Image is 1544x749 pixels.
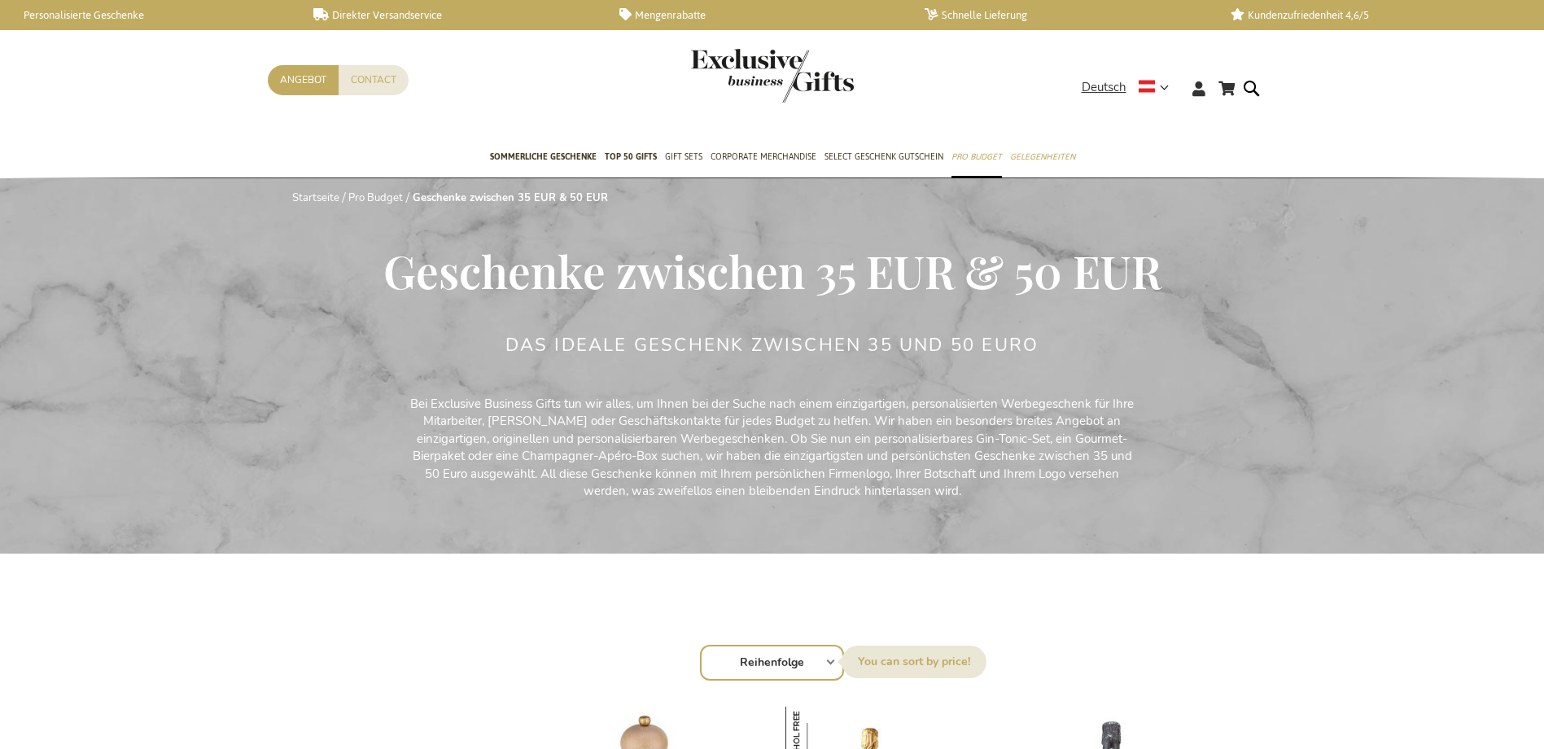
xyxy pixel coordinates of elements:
[292,191,339,205] a: Startseite
[348,191,403,205] a: Pro Budget
[1082,78,1126,97] span: Deutsch
[605,148,657,165] span: TOP 50 Gifts
[413,191,608,205] strong: Geschenke zwischen 35 EUR & 50 EUR
[665,148,702,165] span: Gift Sets
[383,240,1161,300] span: Geschenke zwischen 35 EUR & 50 EUR
[339,65,409,95] a: Contact
[1010,148,1075,165] span: Gelegenheiten
[619,8,899,22] a: Mengenrabatte
[505,335,1039,355] h2: Das ideale Geschenk zwischen 35 und 50 Euro
[8,8,287,22] a: Personalisierte Geschenke
[691,49,772,103] a: store logo
[842,646,986,678] label: Sortieren nach
[951,148,1002,165] span: Pro Budget
[711,148,816,165] span: Corporate Merchandise
[925,8,1204,22] a: Schnelle Lieferung
[268,65,339,95] a: Angebot
[490,148,597,165] span: Sommerliche geschenke
[313,8,593,22] a: Direkter Versandservice
[691,49,854,103] img: Exclusive Business gifts logo
[1231,8,1510,22] a: Kundenzufriedenheit 4,6/5
[406,396,1139,501] p: Bei Exclusive Business Gifts tun wir alles, um Ihnen bei der Suche nach einem einzigartigen, pers...
[1082,78,1179,97] div: Deutsch
[824,148,943,165] span: Select Geschenk Gutschein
